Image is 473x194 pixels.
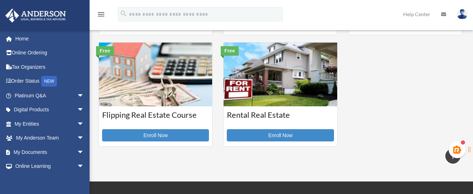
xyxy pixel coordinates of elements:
[5,60,95,74] a: Tax Organizers
[77,88,91,103] span: arrow_drop_down
[445,149,460,164] a: vertical_align_top
[96,46,114,55] div: Free
[5,74,95,89] a: Order StatusNEW
[77,159,91,174] span: arrow_drop_down
[227,129,334,141] a: Enroll Now
[5,145,95,159] a: My Documentsarrow_drop_down
[5,46,95,60] a: Online Ordering
[120,10,128,18] i: search
[102,110,209,127] h3: Flipping Real Estate Course
[77,117,91,131] span: arrow_drop_down
[5,117,95,131] a: My Entitiesarrow_drop_down
[77,103,91,117] span: arrow_drop_down
[41,76,57,87] div: NEW
[77,131,91,146] span: arrow_drop_down
[5,131,95,145] a: My Anderson Teamarrow_drop_down
[5,31,95,46] a: Home
[97,10,105,19] i: menu
[5,159,95,174] a: Online Learningarrow_drop_down
[5,88,95,103] a: Platinum Q&Aarrow_drop_down
[102,129,209,141] a: Enroll Now
[221,46,239,55] div: Free
[5,103,95,117] a: Digital Productsarrow_drop_down
[3,9,68,23] img: Anderson Advisors Platinum Portal
[457,9,468,19] img: User Pic
[227,110,334,127] h3: Rental Real Estate
[77,145,91,160] span: arrow_drop_down
[97,13,105,19] a: menu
